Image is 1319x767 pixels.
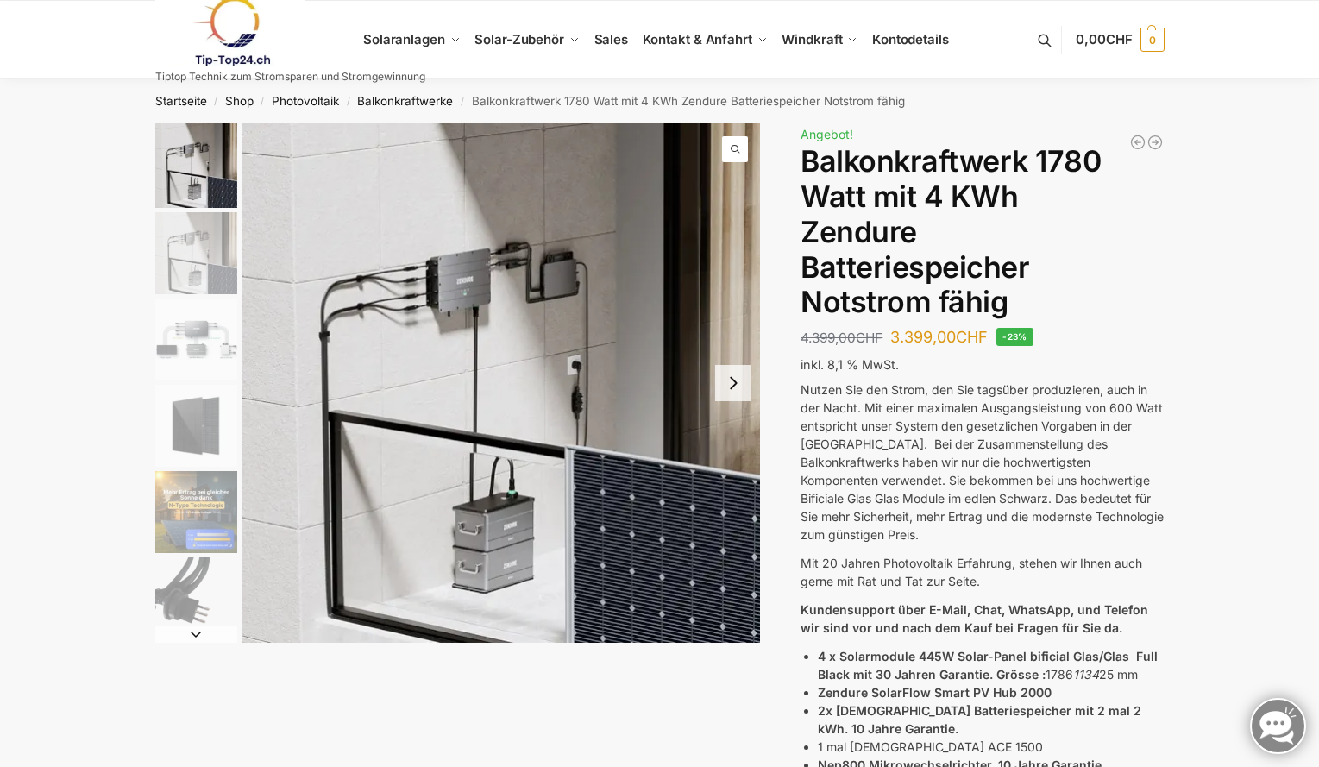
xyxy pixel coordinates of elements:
[996,328,1033,346] span: -23%
[151,382,237,468] li: 4 / 11
[357,94,453,108] a: Balkonkraftwerke
[151,123,237,210] li: 1 / 11
[856,330,882,346] span: CHF
[242,123,761,643] img: Zendure-solar-flow-Batteriespeicher für Balkonkraftwerke
[1106,31,1133,47] span: CHF
[1146,134,1164,151] a: Balkonkraftwerk 900/600 Watt bificial Glas/Glas
[151,468,237,555] li: 5 / 11
[474,31,564,47] span: Solar-Zubehör
[151,555,237,641] li: 6 / 11
[715,365,751,401] button: Next slide
[818,703,1141,736] strong: 2x [DEMOGRAPHIC_DATA] Batteriespeicher mit 2 mal 2 kWh. 10 Jahre Garantie.
[155,626,237,643] button: Next slide
[865,1,956,79] a: Kontodetails
[1076,31,1132,47] span: 0,00
[1140,28,1165,52] span: 0
[151,210,237,296] li: 2 / 11
[801,602,1148,635] strong: Kundensupport über E-Mail, Chat, WhatsApp, und Telefon wir sind vor und nach dem Kauf bei Fragen ...
[890,328,988,346] bdi: 3.399,00
[801,554,1164,590] p: Mit 20 Jahren Photovoltaik Erfahrung, stehen wir Ihnen auch gerne mit Rat und Tat zur Seite.
[155,123,237,208] img: Zendure-solar-flow-Batteriespeicher für Balkonkraftwerke
[872,31,949,47] span: Kontodetails
[1129,134,1146,151] a: Flexible Solarpanel (1×120 W) & SolarLaderegler
[801,357,899,372] span: inkl. 8,1 % MwSt.
[587,1,635,79] a: Sales
[155,385,237,467] img: Maysun
[801,127,853,141] span: Angebot!
[453,95,471,109] span: /
[151,641,237,727] li: 7 / 11
[339,95,357,109] span: /
[272,94,339,108] a: Photovoltaik
[155,471,237,553] img: solakon-balkonkraftwerk-890-800w-2-x-445wp-module-growatt-neo-800m-x-growatt-noah-2000-schuko-kab...
[124,79,1195,123] nav: Breadcrumb
[782,31,842,47] span: Windkraft
[225,94,254,108] a: Shop
[242,123,761,643] li: 1 / 11
[242,123,761,643] a: Zendure-solar-flow-Batteriespeicher für BalkonkraftwerkeZnedure solar flow Batteriespeicher fuer ...
[1073,667,1099,682] em: 1134
[818,738,1164,756] li: 1 mal [DEMOGRAPHIC_DATA] ACE 1500
[801,330,882,346] bdi: 4.399,00
[635,1,775,79] a: Kontakt & Anfahrt
[155,94,207,108] a: Startseite
[207,95,225,109] span: /
[594,31,629,47] span: Sales
[818,649,1158,682] strong: 4 x Solarmodule 445W Solar-Panel bificial Glas/Glas Full Black mit 30 Jahren Garantie. Grösse :
[155,299,237,380] img: Zendure Batteriespeicher-wie anschliessen
[1076,14,1164,66] a: 0,00CHF 0
[155,72,425,82] p: Tiptop Technik zum Stromsparen und Stromgewinnung
[155,557,237,639] img: Anschlusskabel-3meter_schweizer-stecker
[155,212,237,294] img: Zendure-solar-flow-Batteriespeicher für Balkonkraftwerke
[151,296,237,382] li: 3 / 11
[643,31,752,47] span: Kontakt & Anfahrt
[801,144,1164,320] h1: Balkonkraftwerk 1780 Watt mit 4 KWh Zendure Batteriespeicher Notstrom fähig
[254,95,272,109] span: /
[956,328,988,346] span: CHF
[775,1,865,79] a: Windkraft
[363,31,445,47] span: Solaranlagen
[818,685,1052,700] strong: Zendure SolarFlow Smart PV Hub 2000
[468,1,587,79] a: Solar-Zubehör
[801,380,1164,544] p: Nutzen Sie den Strom, den Sie tagsüber produzieren, auch in der Nacht. Mit einer maximalen Ausgan...
[1046,667,1138,682] span: 1786 25 mm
